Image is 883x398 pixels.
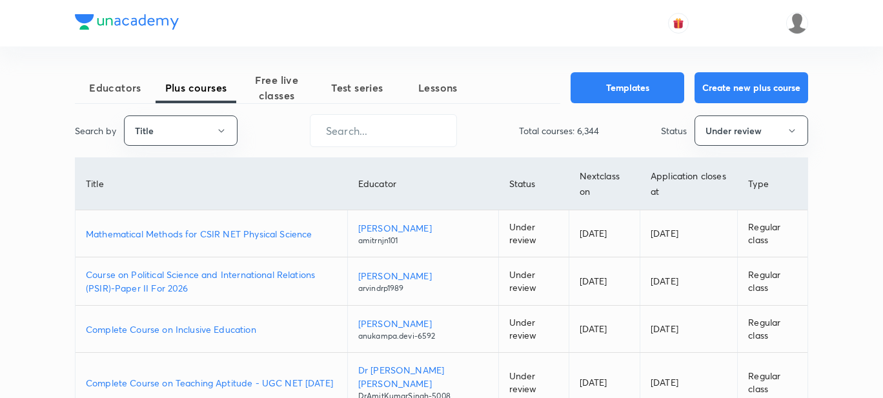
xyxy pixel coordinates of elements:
p: amitrnjn101 [358,235,488,246]
p: [PERSON_NAME] [358,317,488,330]
p: Dr [PERSON_NAME] [PERSON_NAME] [358,363,488,390]
td: [DATE] [569,210,640,257]
img: Aamir Yousuf [786,12,808,34]
button: Create new plus course [695,72,808,103]
th: Educator [347,158,498,210]
img: avatar [673,17,684,29]
p: Status [661,124,687,137]
th: Application closes at [640,158,738,210]
th: Status [498,158,569,210]
input: Search... [310,114,456,147]
td: [DATE] [569,257,640,306]
a: Course on Political Science and International Relations (PSIR)-Paper II For 2026 [86,268,337,295]
button: Templates [571,72,684,103]
p: [PERSON_NAME] [358,221,488,235]
td: [DATE] [640,210,738,257]
p: anukampa.devi-6592 [358,330,488,342]
span: Educators [75,80,156,95]
td: [DATE] [569,306,640,353]
span: Free live classes [236,72,317,103]
a: [PERSON_NAME]anukampa.devi-6592 [358,317,488,342]
p: [PERSON_NAME] [358,269,488,283]
td: Under review [498,210,569,257]
a: Company Logo [75,14,179,33]
th: Next class on [569,158,640,210]
td: Under review [498,257,569,306]
a: Complete Course on Inclusive Education [86,323,337,336]
img: Company Logo [75,14,179,30]
button: avatar [668,13,689,34]
span: Test series [317,80,398,95]
td: Under review [498,306,569,353]
td: [DATE] [640,257,738,306]
a: Mathematical Methods for CSIR NET Physical Science [86,227,337,241]
p: Total courses: 6,344 [519,124,599,137]
td: [DATE] [640,306,738,353]
span: Lessons [398,80,478,95]
p: arvindrp1989 [358,283,488,294]
td: Regular class [738,306,807,353]
a: [PERSON_NAME]amitrnjn101 [358,221,488,246]
p: Search by [75,124,116,137]
td: Regular class [738,210,807,257]
button: Under review [695,115,808,146]
th: Type [738,158,807,210]
a: [PERSON_NAME]arvindrp1989 [358,269,488,294]
span: Plus courses [156,80,236,95]
button: Title [124,115,238,146]
th: Title [76,158,347,210]
td: Regular class [738,257,807,306]
a: Complete Course on Teaching Aptitude - UGC NET [DATE] [86,376,337,390]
